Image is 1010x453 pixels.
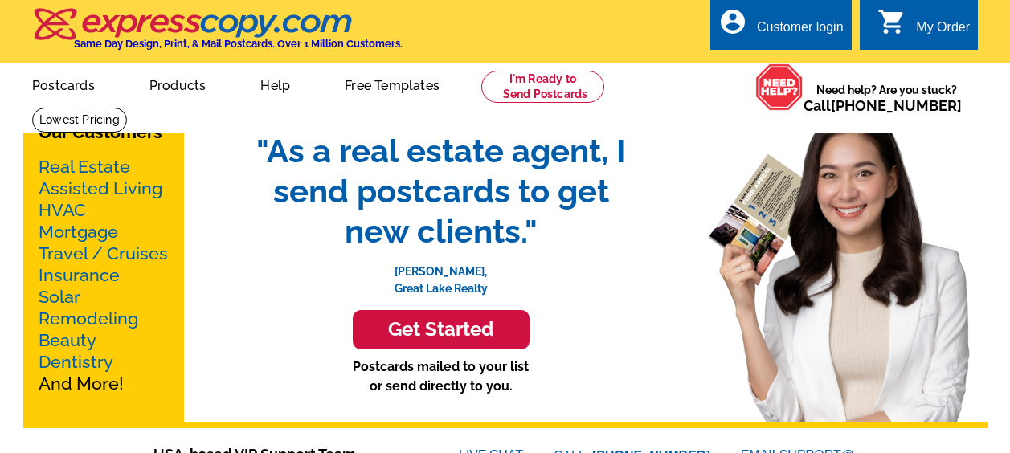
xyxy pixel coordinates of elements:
a: HVAC [39,200,86,220]
span: "As a real estate agent, I send postcards to get new clients." [240,131,642,251]
div: My Order [916,20,970,43]
a: [PHONE_NUMBER] [831,97,962,114]
i: shopping_cart [877,7,906,36]
a: account_circle Customer login [718,18,844,38]
a: Real Estate [39,157,130,177]
p: [PERSON_NAME], Great Lake Realty [240,251,642,297]
a: Travel / Cruises [39,243,168,263]
a: Help [235,65,316,103]
a: Get Started [240,310,642,349]
a: Solar [39,287,80,307]
a: shopping_cart My Order [877,18,970,38]
a: Beauty [39,330,96,350]
h3: Get Started [373,318,509,341]
a: Remodeling [39,308,138,329]
a: Postcards [6,65,121,103]
img: help [755,63,804,111]
a: Products [124,65,232,103]
a: Dentistry [39,352,113,372]
a: Same Day Design, Print, & Mail Postcards. Over 1 Million Customers. [32,19,403,50]
span: Call [804,97,962,114]
a: Mortgage [39,222,118,242]
p: And More! [39,156,169,394]
p: Postcards mailed to your list or send directly to you. [240,357,642,396]
i: account_circle [718,7,747,36]
a: Assisted Living [39,178,162,198]
span: Need help? Are you stuck? [804,82,970,114]
h4: Same Day Design, Print, & Mail Postcards. Over 1 Million Customers. [74,38,403,50]
div: Customer login [757,20,844,43]
a: Free Templates [319,65,465,103]
a: Insurance [39,265,120,285]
